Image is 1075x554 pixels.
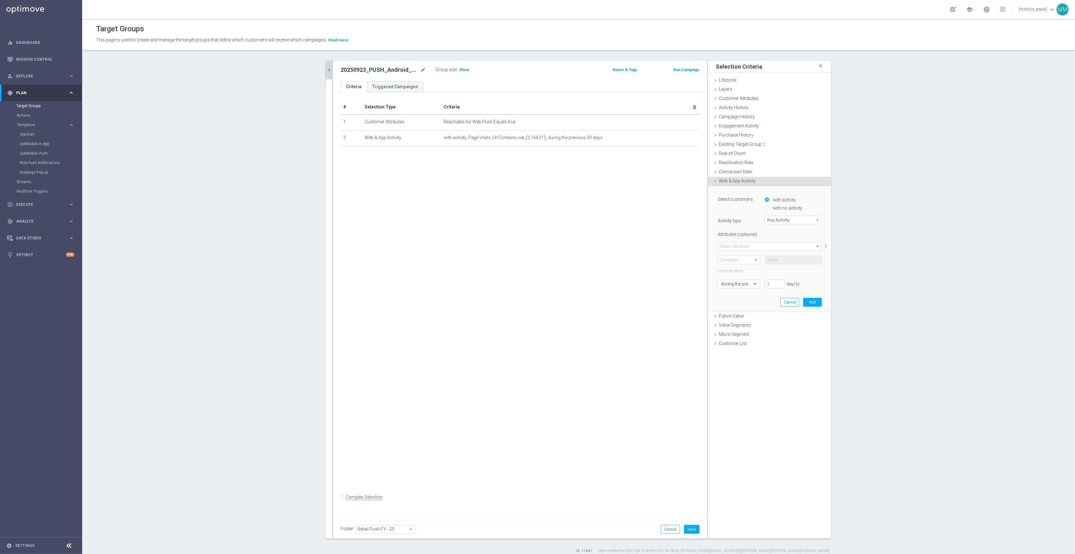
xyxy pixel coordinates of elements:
i: mode_edit [420,66,426,74]
button: gps_fixed Plan keyboard_arrow_right [7,90,75,95]
div: Execute [7,202,68,207]
td: 2 [341,130,362,146]
label: Last modified on [DATE] at 3:36 PM UTC-04:00 by [PERSON_NAME][EMAIL_ADDRESS][PERSON_NAME][PERSON_... [598,548,830,554]
div: Plan [7,90,68,96]
a: Triggered Campaigns [367,81,423,92]
ng-select: during the previous [718,280,760,288]
a: [PERSON_NAME]keyboard_arrow_down [1018,5,1057,14]
button: Save [684,525,700,534]
div: Data Studio [7,235,68,241]
span: Future Value [719,313,744,318]
i: keyboard_arrow_right [68,122,74,128]
button: Add [803,298,822,307]
a: Criteria [341,81,367,92]
span: Campaign History [719,114,755,119]
button: Run Campaign [673,66,700,73]
span: Show [459,68,469,72]
button: lightbulb Optibot +10 [7,252,75,257]
div: MM [1057,3,1069,15]
button: Cancel [661,525,680,534]
label: Complex Selection [346,494,383,500]
td: Web & App Activity [362,130,441,146]
a: Mission Control [16,51,74,68]
i: play_circle_outline [7,202,13,207]
span: Explore [16,74,68,78]
span: Risk of Churn [719,151,746,156]
i: gps_fixed [7,90,13,96]
i: person_search [7,73,13,79]
a: Web Push Notifications [20,160,66,165]
div: Optibot [7,246,74,263]
span: Criteria [444,104,460,109]
div: Dashboard [7,34,74,51]
button: equalizer Dashboard [7,40,75,45]
span: Reachable for Web Push Equals true [444,119,516,125]
a: Optibot [16,246,66,263]
button: chevron_right [326,61,332,79]
button: Data Studio keyboard_arrow_right [7,236,75,241]
label: Select customers [713,194,760,202]
i: track_changes [7,219,13,224]
span: with activity, Page Visits, Url Contains cat_CL166212, during the previous 30 days [444,135,603,140]
span: Micro Segment [719,332,749,337]
div: Actions [16,111,82,120]
label: Group size [435,67,457,72]
span: Lifecycle [719,77,736,83]
label: with activity [771,197,796,203]
label: with no activity [771,205,802,211]
span: Templates [17,123,62,127]
span: school [966,6,973,13]
button: Mission Control [7,57,75,62]
label: ID: 11841 [576,548,592,554]
th: # [341,100,362,114]
div: OptiMobile Push [20,149,82,158]
span: Existing Target Group [719,142,766,147]
div: Target Groups [16,101,82,111]
div: play_circle_outline Execute keyboard_arrow_right [7,202,75,207]
span: Activity History [719,105,749,110]
a: Streams [16,179,66,184]
div: +10 [66,253,74,257]
label: Attributes (optional) [713,229,760,237]
span: Reactivation Rate [719,160,753,165]
th: Selection Type [362,100,441,114]
td: Customer Attributes [362,114,441,130]
i: delete_forever [692,105,697,110]
span: Web & App Activity [719,178,756,183]
span: Conversion Rate [719,169,752,174]
a: Target Groups [16,103,66,108]
label: : [457,67,458,72]
i: settings [6,543,12,549]
div: day(s). [787,281,800,287]
div: Optimail [20,130,82,139]
div: Analyze [7,219,68,224]
div: Streams [16,177,82,187]
a: Optimail [20,132,66,137]
button: track_changes Analyze keyboard_arrow_right [7,219,75,224]
a: OptiMobile In-App [20,141,66,146]
i: close [817,62,824,70]
div: Web Push Notifications [20,158,82,168]
i: keyboard_arrow_right [68,73,74,79]
div: Explore [7,73,68,79]
button: person_search Explore keyboard_arrow_right [7,74,75,79]
div: Mission Control [7,51,74,68]
button: Templates keyboard_arrow_right [16,122,75,127]
span: Execute [16,203,68,206]
div: Templates [17,123,68,127]
h3: Selection Criteria [716,63,762,70]
a: Realtime Triggers [16,189,66,194]
i: lightbulb [7,252,13,258]
button: Read more [328,37,349,44]
i: keyboard_arrow_right [68,90,74,96]
button: Notes & Tags [612,66,638,73]
i: keyboard_arrow_right [68,235,74,241]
